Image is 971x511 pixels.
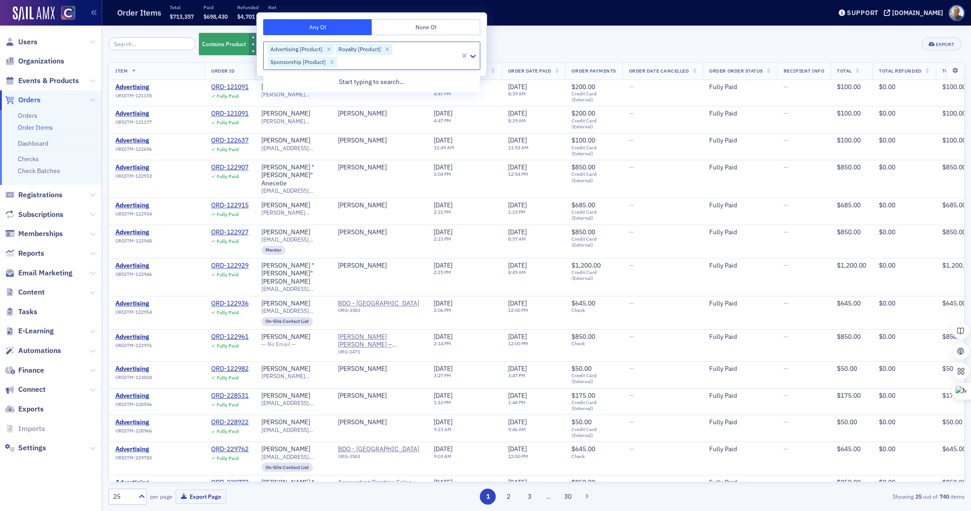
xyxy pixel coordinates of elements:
[571,209,616,221] span: Credit Card (External)
[571,171,616,183] span: Credit Card (External)
[211,392,249,400] div: ORD-228531
[117,7,161,18] h1: Order Items
[338,137,387,145] div: [PERSON_NAME]
[571,109,595,117] span: $200.00
[18,76,79,86] span: Events & Products
[501,489,517,505] button: 2
[571,261,601,269] span: $1,200.00
[338,333,421,349] span: Plante Moran – Denver
[261,262,325,286] a: [PERSON_NAME] "[PERSON_NAME]" [PERSON_NAME]
[18,210,63,220] span: Subscriptions
[837,228,861,236] span: $850.00
[268,57,327,68] div: Sponsorship [Product]
[211,479,249,487] a: ORD-229772
[13,6,55,21] a: SailAMX
[55,6,75,21] a: View Homepage
[942,228,966,236] span: $850.00
[261,479,325,503] a: [PERSON_NAME] "[PERSON_NAME]" Anecelle
[879,228,895,236] span: $0.00
[264,74,480,90] div: Start typing to search…
[115,479,198,487] a: Advertising
[879,163,895,171] span: $0.00
[508,201,527,209] span: [DATE]
[709,68,763,74] span: Order Order Status
[709,201,771,210] div: Fully Paid
[18,443,46,453] span: Settings
[115,110,198,118] a: Advertising
[211,418,249,427] div: ORD-228922
[115,365,198,373] span: Advertising
[211,137,249,145] div: ORD-122637
[261,83,310,91] a: [PERSON_NAME]
[434,201,452,209] span: [DATE]
[338,365,387,373] a: [PERSON_NAME]
[571,228,595,236] span: $850.00
[115,445,198,453] a: Advertising
[508,236,526,242] time: 8:57 AM
[217,120,239,126] div: Fully Paid
[338,479,421,487] a: Accounting Practice Sales
[942,136,966,144] span: $100.00
[211,445,249,453] div: ORD-229762
[115,392,198,400] a: Advertising
[338,163,421,172] span: Bill Anecelle
[211,201,249,210] a: ORD-122915
[338,110,387,118] a: [PERSON_NAME]
[5,76,79,86] a: Events & Products
[176,490,226,504] button: Export Page
[709,83,771,91] div: Fully Paid
[837,83,861,91] span: $100.00
[372,19,480,35] button: None Of
[211,262,249,270] a: ORD-122929
[571,136,595,144] span: $100.00
[217,174,239,179] div: Fully Paid
[217,147,239,153] div: Fully Paid
[18,404,44,414] span: Exports
[508,144,529,151] time: 11:53 AM
[261,300,310,308] div: [PERSON_NAME]
[629,228,634,236] span: —
[18,155,39,163] a: Checks
[211,83,249,91] a: ORD-121091
[268,44,324,55] div: Advertising [Product]
[338,201,387,210] div: [PERSON_NAME]
[837,163,861,171] span: $850.00
[261,201,310,210] div: [PERSON_NAME]
[150,492,172,500] label: per page
[338,300,421,308] a: BDO - [GEOGRAPHIC_DATA]
[115,173,152,179] span: ORDITM-122932
[884,10,946,16] button: [DOMAIN_NAME]
[879,109,895,117] span: $0.00
[434,236,451,242] time: 2:23 PM
[115,83,198,91] span: Advertising
[211,333,249,341] div: ORD-122961
[261,187,325,194] span: [EMAIL_ADDRESS][DOMAIN_NAME]
[18,139,48,148] a: Dashboard
[338,262,421,270] span: Tom Trimble
[211,228,249,237] a: ORD-122927
[338,392,387,400] a: [PERSON_NAME]
[18,365,44,375] span: Finance
[115,333,198,341] span: Advertising
[560,489,576,505] button: 30
[571,91,616,103] span: Credit Card (External)
[115,228,198,237] a: Advertising
[784,228,789,236] span: —
[61,6,75,20] img: SailAMX
[784,163,789,171] span: —
[18,385,46,395] span: Connect
[571,68,616,74] span: Order Payments
[879,68,921,74] span: Total Refunded
[338,262,387,270] a: [PERSON_NAME]
[892,9,943,17] div: [DOMAIN_NAME]
[571,118,616,130] span: Credit Card (External)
